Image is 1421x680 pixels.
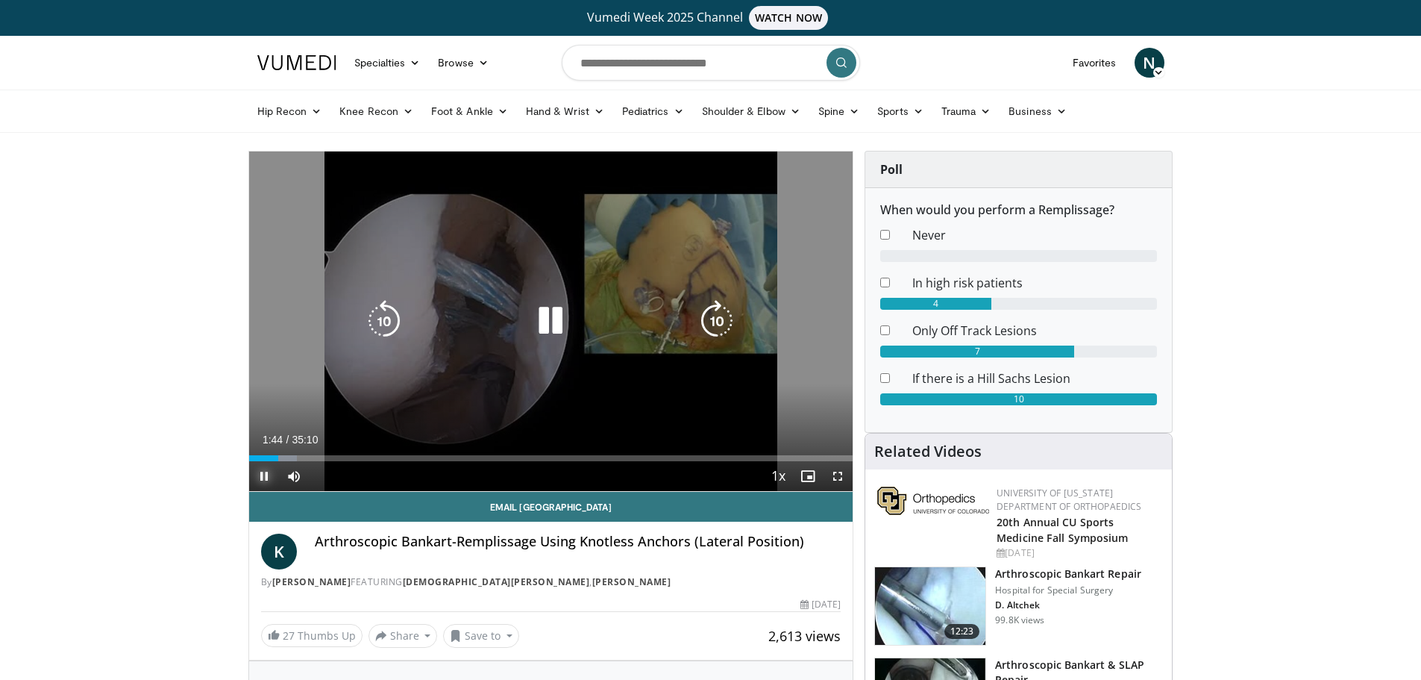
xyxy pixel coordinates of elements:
[315,534,841,550] h4: Arthroscopic Bankart-Remplissage Using Knotless Anchors (Lateral Position)
[874,443,982,461] h4: Related Videos
[422,96,517,126] a: Foot & Ankle
[286,434,289,446] span: /
[809,96,868,126] a: Spine
[345,48,430,78] a: Specialties
[944,624,980,639] span: 12:23
[995,599,1141,611] p: D. Altchek
[1064,48,1126,78] a: Favorites
[997,515,1128,545] a: 20th Annual CU Sports Medicine Fall Symposium
[272,575,351,588] a: [PERSON_NAME]
[261,624,363,647] a: 27 Thumbs Up
[261,575,841,589] div: By FEATURING ,
[368,624,438,648] button: Share
[880,161,903,178] strong: Poll
[249,492,853,522] a: Email [GEOGRAPHIC_DATA]
[249,461,279,491] button: Pause
[1135,48,1164,78] a: N
[263,434,283,446] span: 1:44
[443,624,519,648] button: Save to
[932,96,1000,126] a: Trauma
[613,96,693,126] a: Pediatrics
[995,614,1044,626] p: 99.8K views
[823,461,853,491] button: Fullscreen
[257,55,336,70] img: VuMedi Logo
[995,584,1141,596] p: Hospital for Special Surgery
[901,226,1168,244] dd: Never
[880,203,1157,217] h6: When would you perform a Remplissage?
[768,627,841,645] span: 2,613 views
[292,434,318,446] span: 35:10
[880,346,1074,358] div: 7
[901,274,1168,292] dd: In high risk patients
[248,96,331,126] a: Hip Recon
[260,6,1162,30] a: Vumedi Week 2025 ChannelWATCH NOW
[868,96,932,126] a: Sports
[403,575,590,588] a: [DEMOGRAPHIC_DATA][PERSON_NAME]
[997,487,1141,513] a: University of [US_STATE] Department of Orthopaedics
[249,455,853,461] div: Progress Bar
[1000,96,1076,126] a: Business
[997,546,1160,560] div: [DATE]
[880,393,1157,405] div: 10
[901,322,1168,340] dd: Only Off Track Lesions
[592,575,671,588] a: [PERSON_NAME]
[877,487,989,515] img: 355603a8-37da-49b6-856f-e00d7e9307d3.png.150x105_q85_autocrop_double_scale_upscale_version-0.2.png
[517,96,613,126] a: Hand & Wrist
[763,461,793,491] button: Playback Rate
[875,567,985,645] img: 10039_3.png.150x105_q85_crop-smart_upscale.jpg
[693,96,809,126] a: Shoulder & Elbow
[249,152,853,492] video-js: Video Player
[330,96,422,126] a: Knee Recon
[793,461,823,491] button: Enable picture-in-picture mode
[874,567,1163,646] a: 12:23 Arthroscopic Bankart Repair Hospital for Special Surgery D. Altchek 99.8K views
[283,628,295,643] span: 27
[880,298,991,310] div: 4
[901,369,1168,387] dd: If there is a Hill Sachs Lesion
[279,461,309,491] button: Mute
[562,45,860,81] input: Search topics, interventions
[995,567,1141,581] h3: Arthroscopic Bankart Repair
[749,6,828,30] span: WATCH NOW
[429,48,498,78] a: Browse
[800,598,841,611] div: [DATE]
[261,534,297,570] a: K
